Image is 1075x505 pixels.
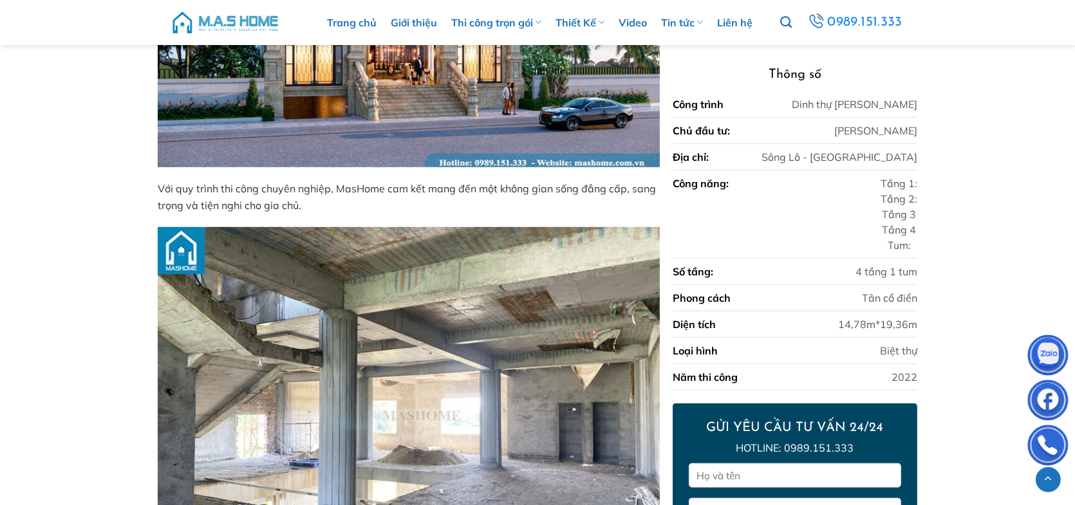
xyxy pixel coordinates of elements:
div: Số tầng: [673,264,713,279]
div: Công trình [673,96,724,112]
span: Tum: [888,239,911,252]
div: Biệt thự [880,343,917,358]
span: Tầng 4 [882,223,916,236]
a: Lên đầu trang [1036,467,1061,492]
div: 2022 [892,369,917,385]
p: Với quy trình thi công chuyên nghiệp, MasHome cam kết mang đến một không gian sống đẳng cấp, sang... [158,181,660,214]
div: Loại hình [673,343,718,358]
div: 4 tầng 1 tum [855,264,917,279]
img: Facebook [1029,383,1067,421]
input: Họ và tên [689,463,901,488]
div: Năm thi công [673,369,738,385]
span: Tầng 3 [882,208,916,221]
div: [PERSON_NAME] [834,123,917,138]
h2: GỬI YÊU CẦU TƯ VẤN 24/24 [689,419,901,436]
img: Zalo [1029,338,1067,376]
span: Tầng 2: [881,192,917,205]
div: Địa chỉ: [673,149,709,165]
img: Phone [1029,428,1067,466]
img: M.A.S HOME – Tổng Thầu Thiết Kế Và Xây Nhà Trọn Gói [171,3,280,42]
span: Tầng 1: [881,177,917,190]
a: Tìm kiếm [780,9,792,36]
div: 14,78m*19,36m [838,317,917,332]
div: Chủ đầu tư: [673,123,730,138]
div: Dinh thự [PERSON_NAME] [792,96,917,112]
div: Công năng: [673,176,729,253]
span: 0989.151.333 [827,12,902,33]
h3: Thông số [673,64,917,85]
a: 0989.151.333 [806,11,904,34]
div: Phong cách [673,290,731,306]
div: Tân cổ điển [862,290,917,306]
div: Diện tích [673,317,716,332]
p: Hotline: 0989.151.333 [689,440,901,457]
div: Sông Lô - [GEOGRAPHIC_DATA] [762,149,917,165]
